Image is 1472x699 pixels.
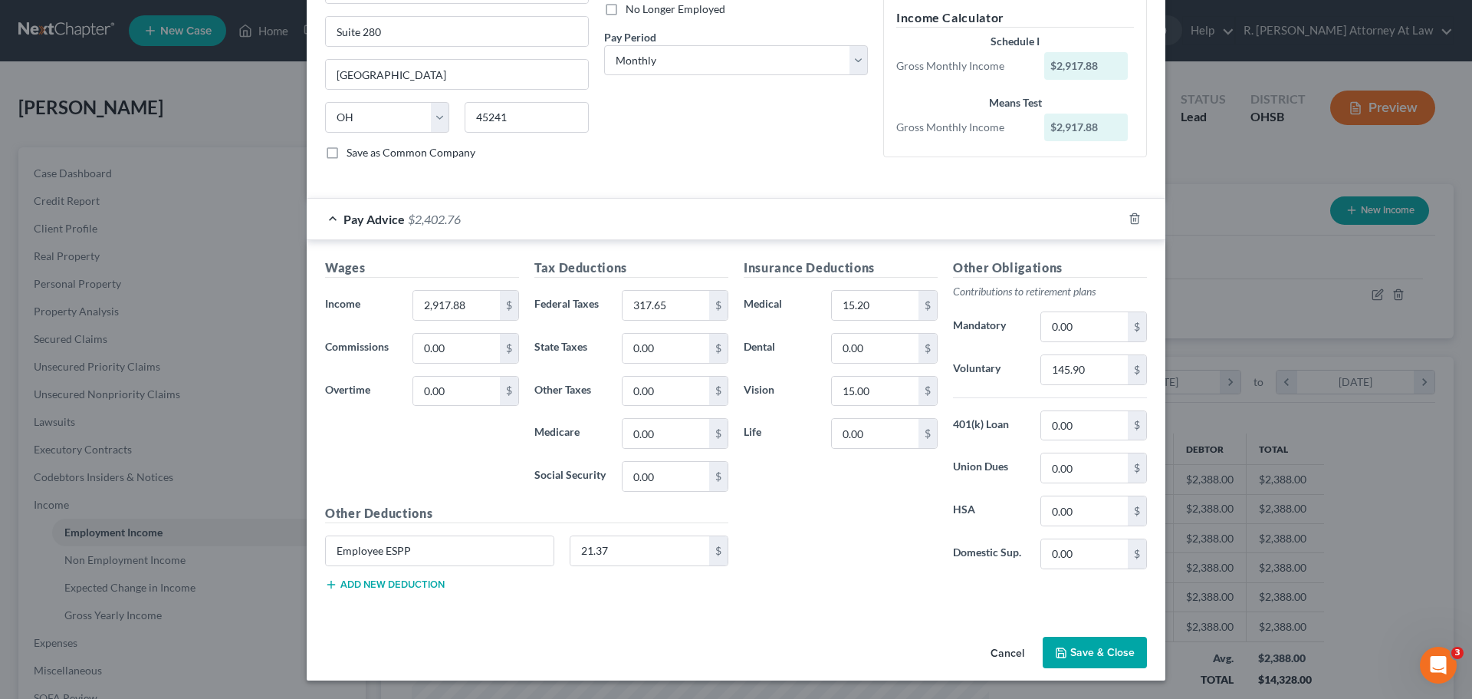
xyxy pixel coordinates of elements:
div: $ [1128,496,1146,526]
h5: Other Obligations [953,259,1147,278]
input: 0.00 [832,334,918,363]
span: Save as Common Company [347,146,475,159]
label: HSA [945,496,1033,526]
div: $ [918,419,937,448]
h5: Insurance Deductions [744,259,938,278]
div: Schedule I [896,34,1134,49]
input: 0.00 [1041,355,1128,384]
div: $ [709,536,728,565]
div: $ [1128,355,1146,384]
div: $ [709,334,728,363]
input: 0.00 [832,377,918,406]
span: Pay Period [604,31,656,44]
input: Specify... [326,536,554,565]
span: No Longer Employed [626,2,725,15]
div: $ [1128,539,1146,569]
div: Means Test [896,95,1134,110]
label: Vision [736,376,823,407]
div: $ [918,291,937,320]
div: $2,917.88 [1044,52,1129,80]
input: 0.00 [570,536,710,565]
label: 401(k) Loan [945,410,1033,441]
label: Dental [736,333,823,364]
input: 0.00 [623,419,709,448]
span: Pay Advice [343,212,405,226]
div: $ [500,377,518,406]
div: $ [918,334,937,363]
label: Medical [736,290,823,321]
div: $ [709,377,728,406]
div: $ [500,291,518,320]
input: Enter city... [326,60,588,89]
span: 3 [1451,647,1464,659]
input: 0.00 [623,462,709,491]
input: 0.00 [832,291,918,320]
input: 0.00 [1041,496,1128,526]
input: 0.00 [623,291,709,320]
span: $2,402.76 [408,212,461,226]
label: Medicare [527,418,614,449]
div: Gross Monthly Income [889,120,1037,135]
div: $ [1128,453,1146,483]
div: $ [1128,411,1146,440]
label: Voluntary [945,354,1033,385]
input: 0.00 [832,419,918,448]
label: Social Security [527,461,614,492]
div: $ [709,462,728,491]
input: 0.00 [413,291,500,320]
button: Add new deduction [325,579,445,591]
input: Enter zip... [465,102,589,133]
label: Federal Taxes [527,290,614,321]
div: $2,917.88 [1044,114,1129,141]
input: 0.00 [413,334,500,363]
div: $ [709,291,728,320]
input: 0.00 [1041,411,1128,440]
label: State Taxes [527,333,614,364]
input: Unit, Suite, etc... [326,17,588,46]
h5: Other Deductions [325,504,728,523]
p: Contributions to retirement plans [953,284,1147,299]
div: $ [709,419,728,448]
div: $ [500,334,518,363]
button: Cancel [978,638,1037,669]
input: 0.00 [1041,539,1128,569]
label: Mandatory [945,312,1033,342]
input: 0.00 [413,377,500,406]
h5: Tax Deductions [534,259,728,278]
div: $ [918,377,937,406]
label: Overtime [317,376,405,407]
label: Commissions [317,333,405,364]
iframe: Intercom live chat [1420,647,1457,684]
input: 0.00 [1041,453,1128,483]
h5: Wages [325,259,519,278]
div: Gross Monthly Income [889,58,1037,74]
div: $ [1128,312,1146,341]
button: Save & Close [1043,637,1147,669]
label: Other Taxes [527,376,614,407]
input: 0.00 [1041,312,1128,341]
input: 0.00 [623,377,709,406]
h5: Income Calculator [896,8,1134,28]
span: Income [325,297,360,310]
label: Domestic Sup. [945,539,1033,569]
label: Life [736,418,823,449]
label: Union Dues [945,453,1033,483]
input: 0.00 [623,334,709,363]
